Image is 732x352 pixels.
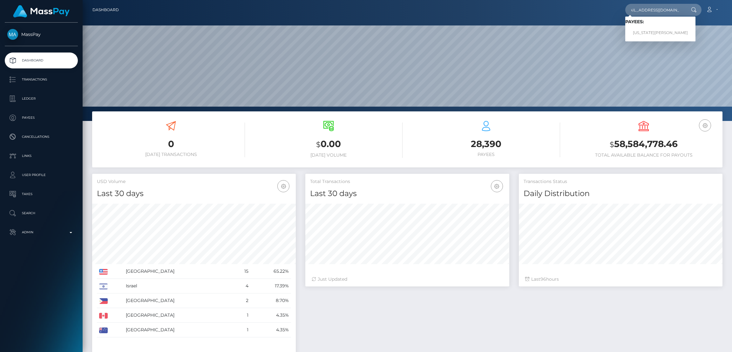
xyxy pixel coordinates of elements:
[7,170,75,180] p: User Profile
[7,132,75,142] p: Cancellations
[124,279,233,293] td: Israel
[99,269,108,275] img: US.png
[7,151,75,161] p: Links
[97,179,291,185] h5: USD Volume
[124,264,233,279] td: [GEOGRAPHIC_DATA]
[5,32,78,37] span: MassPay
[5,53,78,68] a: Dashboard
[97,188,291,199] h4: Last 30 days
[251,323,291,337] td: 4.35%
[97,152,245,157] h6: [DATE] Transactions
[92,3,119,17] a: Dashboard
[124,293,233,308] td: [GEOGRAPHIC_DATA]
[7,113,75,123] p: Payees
[233,293,251,308] td: 2
[7,75,75,84] p: Transactions
[233,308,251,323] td: 1
[625,4,685,16] input: Search...
[610,140,614,149] small: $
[5,167,78,183] a: User Profile
[412,138,560,150] h3: 28,390
[7,228,75,237] p: Admin
[312,276,503,283] div: Just Updated
[7,208,75,218] p: Search
[5,72,78,88] a: Transactions
[254,138,403,151] h3: 0.00
[5,91,78,107] a: Ledger
[251,293,291,308] td: 8.70%
[251,308,291,323] td: 4.35%
[233,279,251,293] td: 4
[7,94,75,103] p: Ledger
[7,29,18,40] img: MassPay
[251,264,291,279] td: 65.22%
[99,284,108,289] img: IL.png
[251,279,291,293] td: 17.39%
[412,152,560,157] h6: Payees
[5,224,78,240] a: Admin
[124,323,233,337] td: [GEOGRAPHIC_DATA]
[233,264,251,279] td: 15
[5,186,78,202] a: Taxes
[540,276,546,282] span: 96
[524,179,718,185] h5: Transactions Status
[5,110,78,126] a: Payees
[625,27,695,39] a: [US_STATE][PERSON_NAME]
[124,308,233,323] td: [GEOGRAPHIC_DATA]
[310,188,504,199] h4: Last 30 days
[525,276,716,283] div: Last hours
[570,138,718,151] h3: 58,584,778.46
[99,298,108,304] img: PH.png
[524,188,718,199] h4: Daily Distribution
[5,148,78,164] a: Links
[7,189,75,199] p: Taxes
[625,19,695,25] h6: Payees:
[233,323,251,337] td: 1
[99,313,108,319] img: CA.png
[7,56,75,65] p: Dashboard
[254,152,403,158] h6: [DATE] Volume
[5,129,78,145] a: Cancellations
[570,152,718,158] h6: Total Available Balance for Payouts
[13,5,70,18] img: MassPay Logo
[97,138,245,150] h3: 0
[99,327,108,333] img: AU.png
[316,140,321,149] small: $
[5,205,78,221] a: Search
[310,179,504,185] h5: Total Transactions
